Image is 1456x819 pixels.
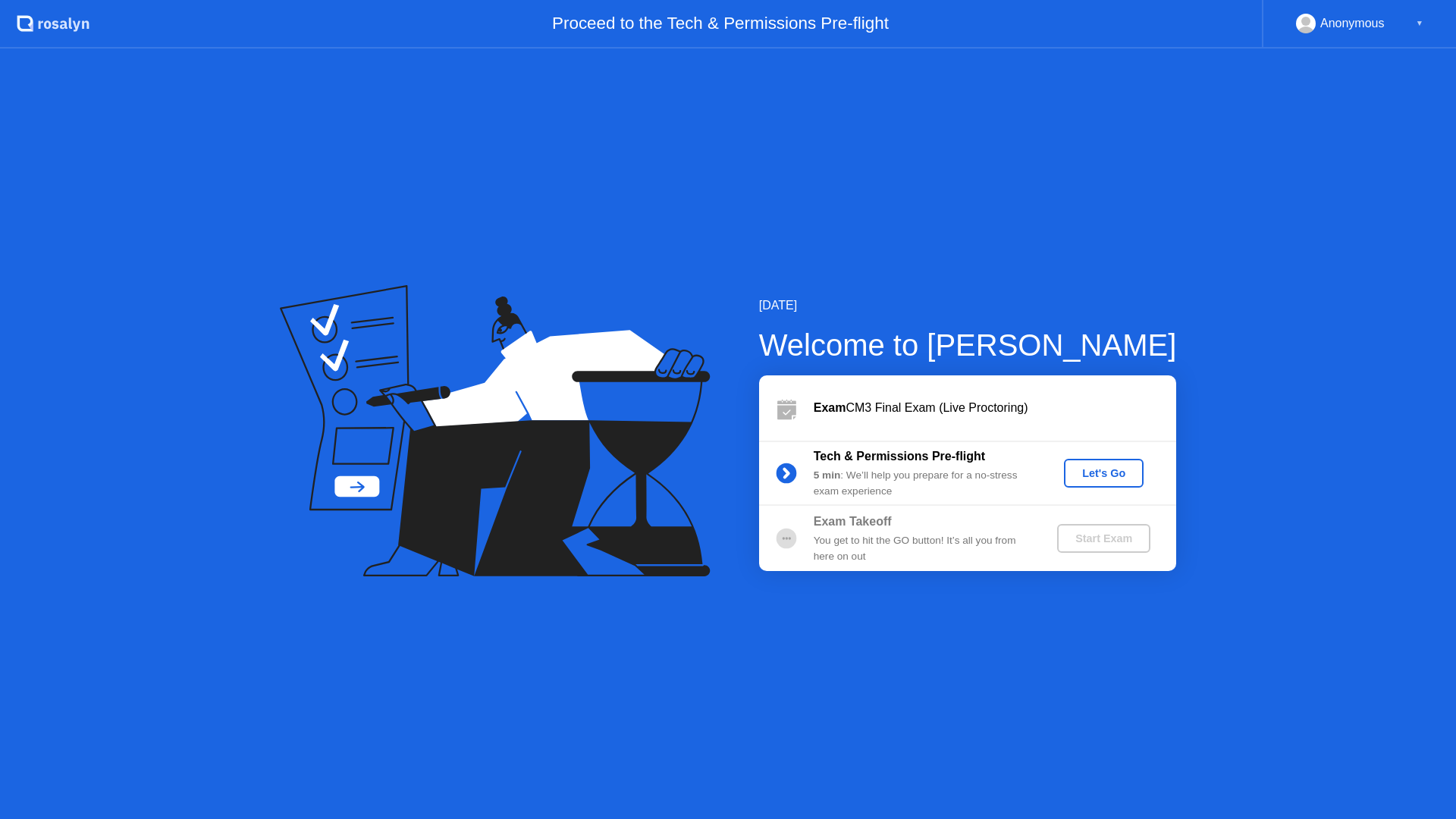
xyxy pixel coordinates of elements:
button: Let's Go [1064,459,1144,488]
div: CM3 Final Exam (Live Proctoring) [814,399,1176,417]
button: Start Exam [1057,524,1150,553]
div: : We’ll help you prepare for a no-stress exam experience [814,468,1032,499]
b: Exam Takeoff [814,515,892,528]
b: 5 min [814,469,841,481]
div: Let's Go [1070,467,1137,479]
div: Anonymous [1320,14,1385,33]
div: You get to hit the GO button! It’s all you from here on out [814,533,1032,564]
div: ▼ [1416,14,1423,33]
b: Exam [814,401,846,414]
div: Welcome to [PERSON_NAME] [759,322,1177,368]
div: [DATE] [759,297,1177,315]
div: Start Exam [1063,532,1144,544]
b: Tech & Permissions Pre-flight [814,450,985,463]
